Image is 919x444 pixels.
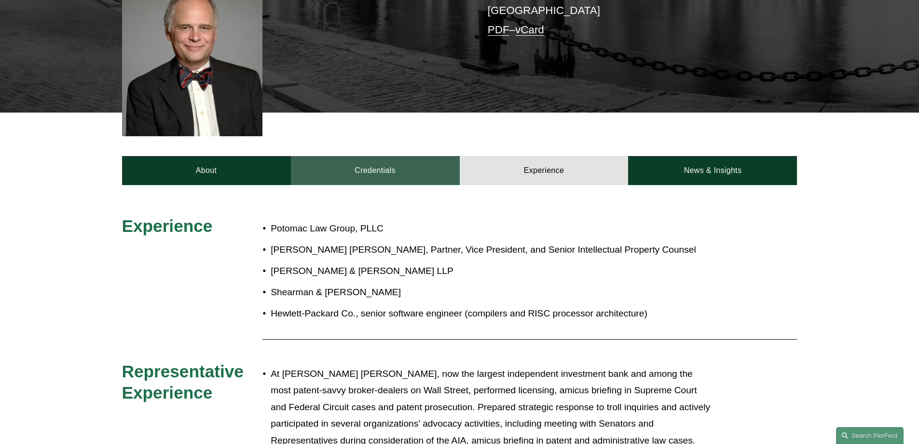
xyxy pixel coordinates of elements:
[488,24,509,36] a: PDF
[271,305,713,322] p: Hewlett-Packard Co., senior software engineer (compilers and RISC processor architecture)
[122,362,248,402] span: Representative Experience
[628,156,797,185] a: News & Insights
[122,156,291,185] a: About
[291,156,460,185] a: Credentials
[271,263,713,280] p: [PERSON_NAME] & [PERSON_NAME] LLP
[836,427,904,444] a: Search this site
[122,216,213,235] span: Experience
[271,220,713,237] p: Potomac Law Group, PLLC
[460,156,629,185] a: Experience
[271,284,713,301] p: Shearman & [PERSON_NAME]
[515,24,544,36] a: vCard
[271,242,713,258] p: [PERSON_NAME] [PERSON_NAME], Partner, Vice President, and Senior Intellectual Property Counsel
